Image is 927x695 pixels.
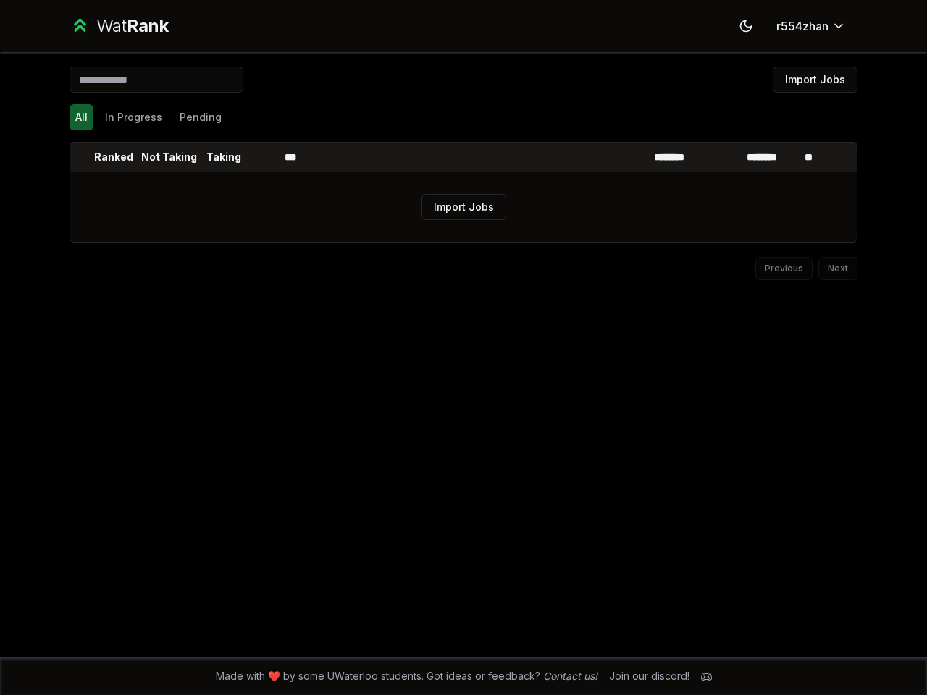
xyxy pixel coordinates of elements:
button: Import Jobs [773,67,857,93]
div: Wat [96,14,169,38]
button: r554zhan [765,13,857,39]
div: Join our discord! [609,669,689,683]
span: Made with ❤️ by some UWaterloo students. Got ideas or feedback? [216,669,597,683]
button: Import Jobs [421,194,506,220]
button: All [70,104,93,130]
a: WatRank [70,14,169,38]
a: Contact us! [543,670,597,682]
p: Ranked [94,150,133,164]
p: Taking [206,150,241,164]
button: Pending [174,104,227,130]
span: r554zhan [776,17,829,35]
button: In Progress [99,104,168,130]
p: Not Taking [141,150,197,164]
span: Rank [127,15,169,36]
